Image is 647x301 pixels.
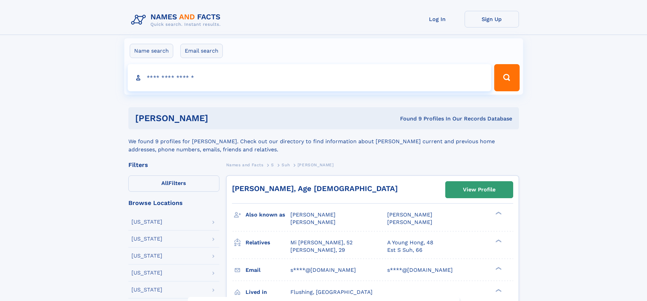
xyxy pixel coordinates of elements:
[387,246,423,254] a: Est S Suh, 66
[387,211,432,218] span: [PERSON_NAME]
[282,161,290,169] a: Suh
[246,286,290,298] h3: Lived in
[271,163,274,167] span: S
[161,180,168,186] span: All
[246,209,290,221] h3: Also known as
[290,239,353,246] a: Mi [PERSON_NAME], 52
[128,11,226,29] img: Logo Names and Facts
[282,163,290,167] span: Suh
[463,182,496,197] div: View Profile
[387,239,433,246] a: A Young Hong, 48
[410,11,465,27] a: Log In
[446,182,513,198] a: View Profile
[232,184,398,193] a: [PERSON_NAME], Age [DEMOGRAPHIC_DATA]
[128,162,219,168] div: Filters
[246,237,290,248] h3: Relatives
[494,211,502,215] div: ❯
[290,246,345,254] a: [PERSON_NAME], 29
[128,200,219,206] div: Browse Locations
[130,44,173,58] label: Name search
[494,266,502,270] div: ❯
[180,44,223,58] label: Email search
[131,219,162,225] div: [US_STATE]
[131,270,162,276] div: [US_STATE]
[465,11,519,27] a: Sign Up
[290,219,336,225] span: [PERSON_NAME]
[494,239,502,243] div: ❯
[226,161,264,169] a: Names and Facts
[131,236,162,242] div: [US_STATE]
[494,288,502,293] div: ❯
[131,253,162,259] div: [US_STATE]
[135,114,304,123] h1: [PERSON_NAME]
[494,64,519,91] button: Search Button
[128,64,491,91] input: search input
[131,287,162,293] div: [US_STATE]
[304,115,512,123] div: Found 9 Profiles In Our Records Database
[128,175,219,192] label: Filters
[387,219,432,225] span: [PERSON_NAME]
[246,264,290,276] h3: Email
[290,289,373,295] span: Flushing, [GEOGRAPHIC_DATA]
[271,161,274,169] a: S
[290,211,336,218] span: [PERSON_NAME]
[128,129,519,154] div: We found 9 profiles for [PERSON_NAME]. Check out our directory to find information about [PERSON_...
[298,163,334,167] span: [PERSON_NAME]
